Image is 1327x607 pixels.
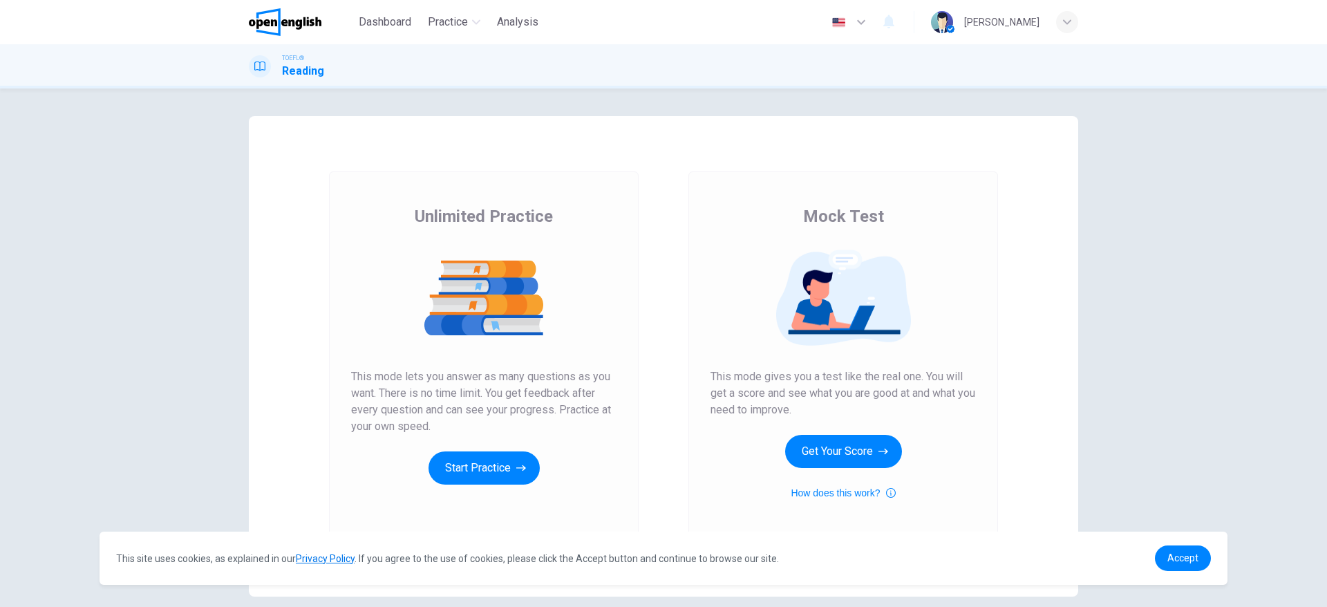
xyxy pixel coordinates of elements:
h1: Reading [282,63,324,80]
span: This mode lets you answer as many questions as you want. There is no time limit. You get feedback... [351,368,617,435]
span: This mode gives you a test like the real one. You will get a score and see what you are good at a... [710,368,976,418]
div: [PERSON_NAME] [964,14,1039,30]
img: OpenEnglish logo [249,8,321,36]
span: TOEFL® [282,53,304,63]
button: Practice [422,10,486,35]
span: Practice [428,14,468,30]
a: Privacy Policy [296,553,355,564]
button: Dashboard [353,10,417,35]
button: Analysis [491,10,544,35]
button: Start Practice [429,451,540,485]
span: Analysis [497,14,538,30]
img: Profile picture [931,11,953,33]
span: Unlimited Practice [415,205,553,227]
div: cookieconsent [100,532,1227,585]
a: OpenEnglish logo [249,8,353,36]
span: Accept [1167,552,1198,563]
span: This site uses cookies, as explained in our . If you agree to the use of cookies, please click th... [116,553,779,564]
button: Get Your Score [785,435,902,468]
img: en [830,17,847,28]
a: dismiss cookie message [1155,545,1211,571]
span: Dashboard [359,14,411,30]
button: How does this work? [791,485,895,501]
span: Mock Test [803,205,884,227]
